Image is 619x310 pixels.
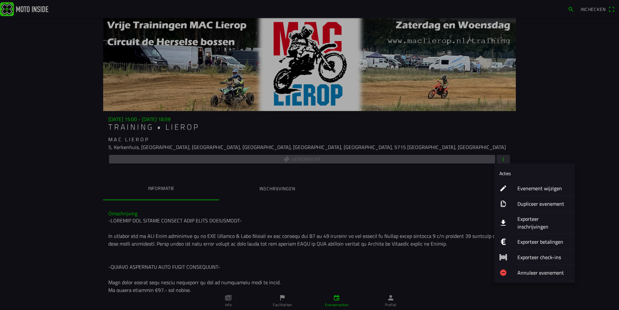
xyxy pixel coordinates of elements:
ion-label: Exporteer betalingen [517,238,570,246]
ion-label: Exporteer check-ins [517,253,570,261]
ion-icon: create [499,184,507,192]
ion-label: Annuleer evenement [517,269,570,277]
ion-icon: barcode [499,253,507,261]
ion-label: Evenement wijzigen [517,184,570,192]
ion-label: Acties [499,170,511,177]
ion-icon: copy [499,200,507,208]
ion-label: Exporteer inschrijvingen [517,215,570,230]
ion-icon: logo euro [499,238,507,246]
ion-icon: remove circle [499,269,507,277]
ion-label: Dupliceer evenement [517,200,570,208]
ion-icon: download [499,219,507,227]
